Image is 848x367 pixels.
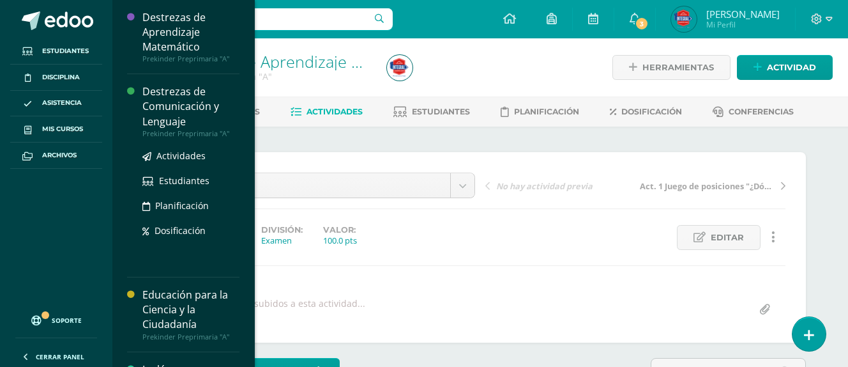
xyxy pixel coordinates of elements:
[323,235,357,246] div: 100.0 pts
[737,55,833,80] a: Actividad
[142,332,239,341] div: Prekinder Preprimaria "A"
[142,84,239,137] a: Destrezas de Comunicación y LenguajePrekinder Preprimaria "A"
[142,223,239,238] a: Dosificación
[15,303,97,334] a: Soporte
[42,150,77,160] span: Archivos
[142,198,239,213] a: Planificación
[155,224,206,237] span: Dosificación
[642,56,714,79] span: Herramientas
[142,173,239,188] a: Estudiantes
[501,102,579,122] a: Planificación
[36,352,84,361] span: Cerrar panel
[767,56,816,79] span: Actividad
[161,51,436,72] a: Destrezas de Aprendizaje Matemático
[183,297,365,322] div: No hay archivos subidos a esta actividad...
[621,107,682,116] span: Dosificación
[42,46,89,56] span: Estudiantes
[161,70,372,82] div: Prekinder Preprimaria 'A'
[42,72,80,82] span: Disciplina
[142,10,239,63] a: Destrezas de Aprendizaje MatemáticoPrekinder Preprimaria "A"
[142,84,239,129] div: Destrezas de Comunicación y Lenguaje
[612,55,731,80] a: Herramientas
[307,107,363,116] span: Actividades
[496,180,593,192] span: No hay actividad previa
[323,225,357,235] label: Valor:
[514,107,579,116] span: Planificación
[142,288,239,332] div: Educación para la Ciencia y la Ciudadanía
[635,17,649,31] span: 3
[52,316,82,325] span: Soporte
[706,8,780,20] span: [PERSON_NAME]
[42,98,82,108] span: Asistencia
[142,129,239,138] div: Prekinder Preprimaria "A"
[10,91,102,117] a: Asistencia
[10,38,102,65] a: Estudiantes
[671,6,697,32] img: dbb33f16193d4549e434edcb0dbcf26e.png
[713,102,794,122] a: Conferencias
[159,175,209,187] span: Estudiantes
[635,179,785,192] a: Act. 1 Juego de posiciones "¿Dónde está?"
[155,199,209,212] span: Planificación
[291,102,363,122] a: Actividades
[10,116,102,143] a: Mis cursos
[387,55,413,81] img: dbb33f16193d4549e434edcb0dbcf26e.png
[176,173,474,198] a: Evaluación
[729,107,794,116] span: Conferencias
[393,102,470,122] a: Estudiantes
[10,143,102,169] a: Archivos
[261,225,303,235] label: División:
[156,150,206,162] span: Actividades
[142,288,239,341] a: Educación para la Ciencia y la CiudadaníaPrekinder Preprimaria "A"
[42,124,83,134] span: Mis cursos
[640,180,775,192] span: Act. 1 Juego de posiciones "¿Dónde está?"
[412,107,470,116] span: Estudiantes
[711,226,744,249] span: Editar
[610,102,682,122] a: Dosificación
[10,65,102,91] a: Disciplina
[261,235,303,246] div: Examen
[185,173,441,198] span: Evaluación
[706,19,780,30] span: Mi Perfil
[142,148,239,163] a: Actividades
[161,52,372,70] h1: Destrezas de Aprendizaje Matemático
[142,54,239,63] div: Prekinder Preprimaria "A"
[121,8,393,30] input: Busca un usuario...
[142,10,239,54] div: Destrezas de Aprendizaje Matemático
